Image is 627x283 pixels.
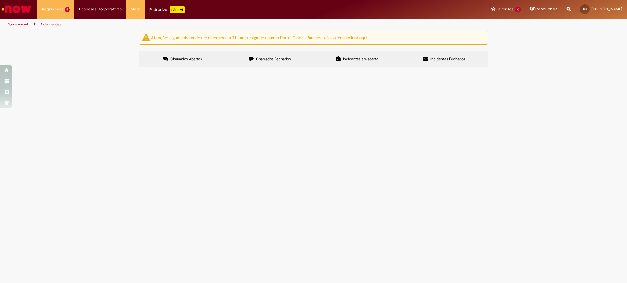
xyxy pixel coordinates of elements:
[348,35,368,40] a: clicar aqui.
[79,6,122,12] span: Despesas Corporativas
[497,6,513,12] span: Favoritos
[430,57,465,61] span: Incidentes Fechados
[42,6,63,12] span: Requisições
[65,7,70,12] span: 5
[583,7,587,11] span: SS
[5,19,413,30] ul: Trilhas de página
[170,57,202,61] span: Chamados Abertos
[591,6,622,12] span: [PERSON_NAME]
[149,6,185,13] div: Padroniza
[343,57,378,61] span: Incidentes em aberto
[256,57,291,61] span: Chamados Fechados
[41,22,62,27] a: Solicitações
[170,6,185,13] p: +GenAi
[530,6,558,12] a: Rascunhos
[535,6,558,12] span: Rascunhos
[7,22,28,27] a: Página inicial
[131,6,140,12] span: More
[151,35,368,40] ng-bind-html: Atenção: alguns chamados relacionados a T.I foram migrados para o Portal Global. Para acessá-los,...
[1,3,32,15] img: ServiceNow
[515,7,521,12] span: 10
